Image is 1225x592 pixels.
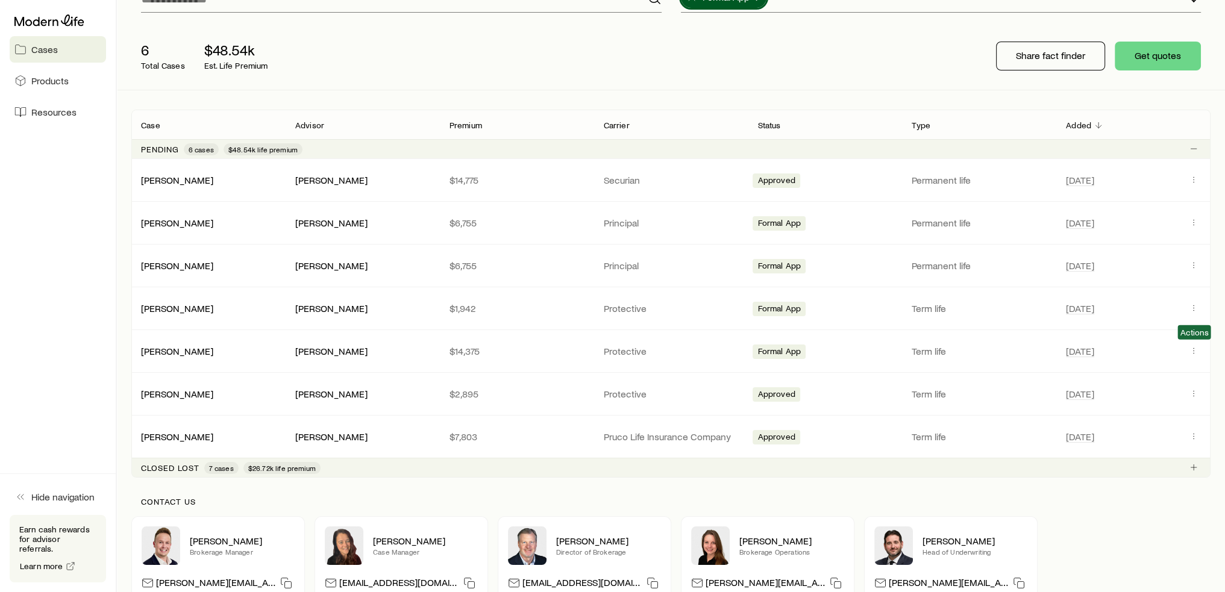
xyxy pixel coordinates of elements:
div: [PERSON_NAME] [141,345,213,358]
p: Permanent life [912,174,1047,186]
span: $26.72k life premium [248,463,316,473]
div: [PERSON_NAME] [141,260,213,272]
span: Learn more [20,562,63,570]
p: Principal [604,217,739,229]
div: [PERSON_NAME] [295,431,368,443]
span: [DATE] [1066,431,1094,443]
div: [PERSON_NAME] [295,302,368,315]
span: Formal App [757,304,801,316]
span: Approved [757,389,795,402]
a: [PERSON_NAME] [141,260,213,271]
p: Permanent life [912,217,1047,229]
a: Resources [10,99,106,125]
p: Term life [912,345,1047,357]
p: Added [1066,120,1091,130]
span: Actions [1180,328,1208,337]
p: Head of Underwriting [923,547,1027,556]
p: Term life [912,302,1047,314]
div: [PERSON_NAME] [141,217,213,229]
a: [PERSON_NAME] [141,431,213,442]
p: $7,803 [450,431,584,443]
p: Term life [912,388,1047,400]
p: $48.54k [204,42,268,58]
p: [PERSON_NAME] [739,535,844,547]
span: Cases [31,43,58,55]
span: [DATE] [1066,388,1094,400]
p: Permanent life [912,260,1047,272]
div: Earn cash rewards for advisor referrals.Learn more [10,515,106,582]
p: Director of Brokerage [556,547,661,556]
p: Closed lost [141,463,199,473]
button: Get quotes [1115,42,1201,70]
p: Brokerage Operations [739,547,844,556]
p: $14,375 [450,345,584,357]
div: [PERSON_NAME] [295,174,368,187]
p: Protective [604,302,739,314]
span: Formal App [757,261,801,273]
span: [DATE] [1066,217,1094,229]
div: [PERSON_NAME] [141,302,213,315]
p: Status [757,120,780,130]
p: [PERSON_NAME] [556,535,661,547]
span: Products [31,75,69,87]
p: Type [912,120,930,130]
div: [PERSON_NAME] [141,174,213,187]
p: Protective [604,388,739,400]
span: Formal App [757,218,801,231]
p: Securian [604,174,739,186]
p: $6,755 [450,217,584,229]
span: [DATE] [1066,174,1094,186]
p: [PERSON_NAME] [373,535,478,547]
p: 6 [141,42,185,58]
p: Total Cases [141,61,185,70]
p: Term life [912,431,1047,443]
p: $1,942 [450,302,584,314]
p: [PERSON_NAME] [923,535,1027,547]
span: Approved [757,432,795,444]
span: $48.54k life premium [228,145,298,154]
p: Carrier [604,120,630,130]
p: Protective [604,345,739,357]
p: Pruco Life Insurance Company [604,431,739,443]
p: $2,895 [450,388,584,400]
button: Hide navigation [10,484,106,510]
div: [PERSON_NAME] [295,260,368,272]
a: [PERSON_NAME] [141,345,213,357]
a: [PERSON_NAME] [141,174,213,185]
p: Case Manager [373,547,478,556]
span: [DATE] [1066,260,1094,272]
div: [PERSON_NAME] [295,388,368,400]
p: Premium [450,120,482,130]
span: Resources [31,106,77,118]
span: [DATE] [1066,302,1094,314]
p: Pending [141,145,179,154]
p: Est. Life Premium [204,61,268,70]
span: Formal App [757,346,801,359]
img: Abby McGuigan [325,526,363,565]
a: [PERSON_NAME] [141,388,213,399]
p: Earn cash rewards for advisor referrals. [19,525,96,553]
p: Advisor [295,120,324,130]
a: [PERSON_NAME] [141,217,213,228]
p: $6,755 [450,260,584,272]
p: $14,775 [450,174,584,186]
a: [PERSON_NAME] [141,302,213,314]
span: Hide navigation [31,491,95,503]
button: Share fact finder [996,42,1105,70]
div: [PERSON_NAME] [295,345,368,358]
p: [PERSON_NAME] [190,535,295,547]
p: Principal [604,260,739,272]
a: Products [10,67,106,94]
div: [PERSON_NAME] [141,388,213,400]
span: [DATE] [1066,345,1094,357]
span: 7 cases [209,463,234,473]
span: 6 cases [189,145,214,154]
div: [PERSON_NAME] [141,431,213,443]
p: Contact us [141,497,1201,506]
img: Ellen Wall [691,526,730,565]
img: Derek Wakefield [142,526,180,565]
p: Share fact finder [1016,49,1085,61]
div: [PERSON_NAME] [295,217,368,229]
div: Client cases [131,110,1211,478]
p: Case [141,120,160,130]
